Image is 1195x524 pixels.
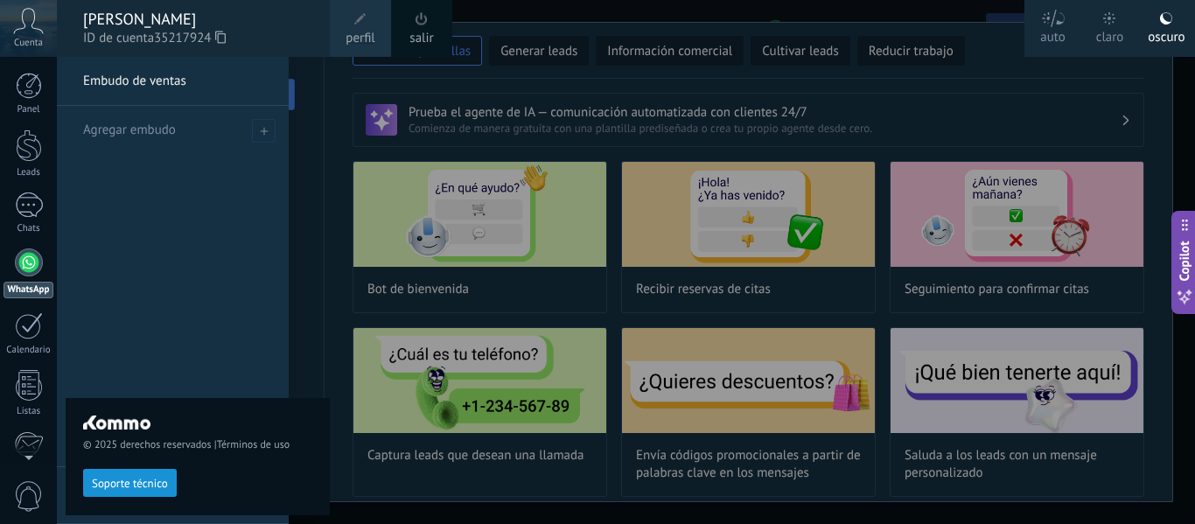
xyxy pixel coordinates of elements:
[1176,241,1193,281] span: Copilot
[83,476,177,489] a: Soporte técnico
[83,438,312,451] span: © 2025 derechos reservados |
[409,29,433,48] a: salir
[3,104,54,115] div: Panel
[346,29,374,48] span: perfil
[1096,11,1124,57] div: claro
[1148,11,1185,57] div: oscuro
[1040,11,1066,57] div: auto
[83,10,312,29] div: [PERSON_NAME]
[3,406,54,417] div: Listas
[83,469,177,497] button: Soporte técnico
[217,438,290,451] a: Términos de uso
[83,29,312,48] span: ID de cuenta
[154,29,226,48] span: 35217924
[3,282,53,298] div: WhatsApp
[3,223,54,234] div: Chats
[92,478,168,490] span: Soporte técnico
[3,345,54,356] div: Calendario
[57,467,289,524] a: Todos los leads
[3,167,54,178] div: Leads
[14,38,43,49] span: Cuenta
